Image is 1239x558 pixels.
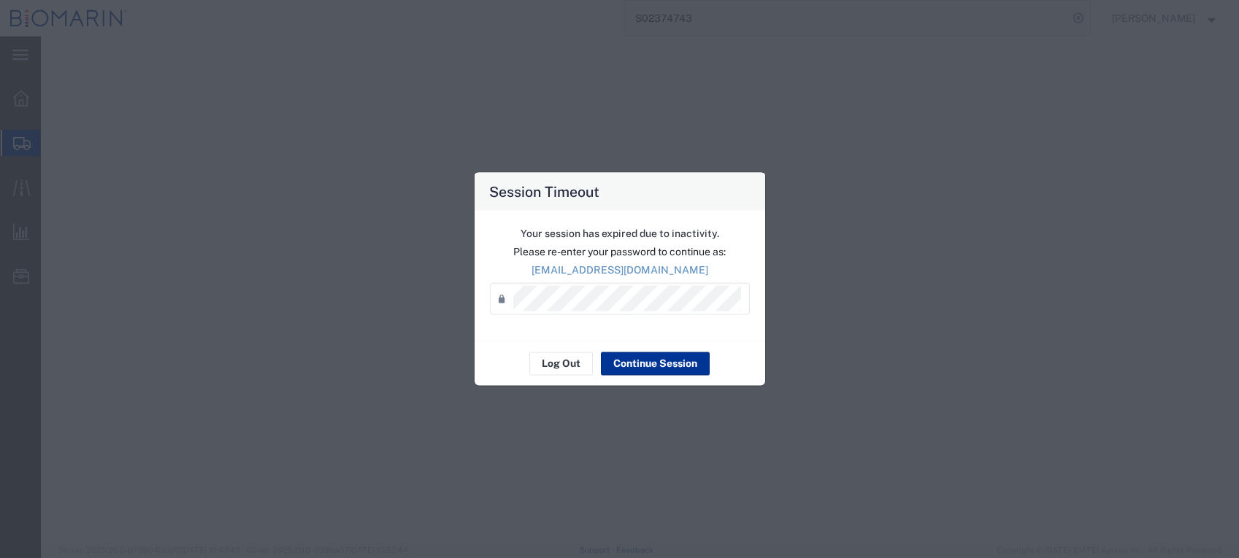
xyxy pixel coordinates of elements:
[490,262,750,277] p: [EMAIL_ADDRESS][DOMAIN_NAME]
[490,225,750,241] p: Your session has expired due to inactivity.
[489,180,599,201] h4: Session Timeout
[490,244,750,259] p: Please re-enter your password to continue as:
[601,352,710,375] button: Continue Session
[529,352,593,375] button: Log Out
